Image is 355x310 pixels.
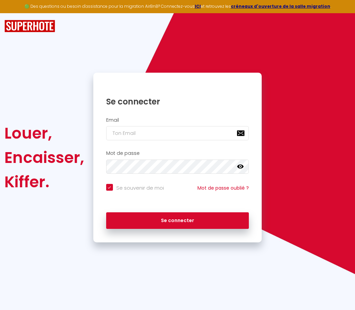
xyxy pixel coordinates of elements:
div: Louer, [4,121,84,145]
img: SuperHote logo [4,20,55,32]
h2: Mot de passe [106,150,249,156]
h2: Email [106,117,249,123]
div: Kiffer. [4,170,84,194]
a: créneaux d'ouverture de la salle migration [231,3,330,9]
h1: Se connecter [106,96,249,107]
button: Se connecter [106,212,249,229]
div: Encaisser, [4,145,84,170]
a: Mot de passe oublié ? [197,185,249,191]
input: Ton Email [106,126,249,140]
a: ICI [195,3,201,9]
